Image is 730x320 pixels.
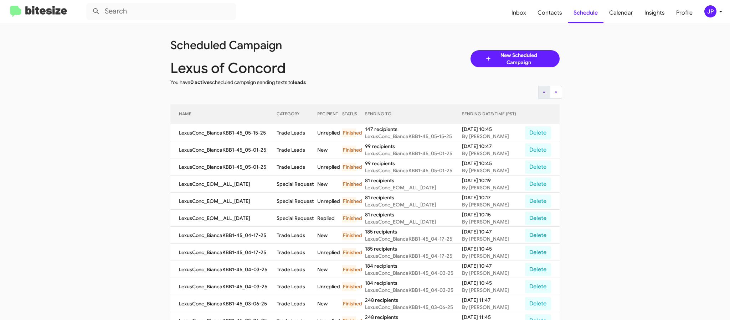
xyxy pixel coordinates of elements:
[506,2,532,23] a: Inbox
[342,128,356,137] div: Finished
[365,143,462,150] div: 99 recipients
[170,124,277,141] td: LexusConc_BiancaKBB1-45_05-15-25
[462,262,521,269] div: [DATE] 10:47
[317,244,342,261] td: Unreplied
[293,79,306,85] span: leads
[365,104,462,124] th: SENDING TO
[525,246,551,259] button: Delete
[170,261,277,278] td: LexusConc_BiancaKBB1-45_04-03-25
[342,248,356,257] div: Finished
[365,150,462,157] div: LexusConc_BiancaKBB1-45_05-01-25
[317,158,342,175] td: Unreplied
[365,160,462,167] div: 99 recipients
[277,210,317,227] td: Special Request
[525,194,551,208] button: Delete
[317,193,342,210] td: Unreplied
[555,89,557,95] span: »
[543,89,546,95] span: «
[277,104,317,124] th: CATEGORY
[462,167,521,174] div: By [PERSON_NAME]
[277,124,317,141] td: Trade Leads
[277,175,317,193] td: Special Request
[342,231,356,240] div: Finished
[190,79,210,85] span: 0 active
[462,269,521,277] div: By [PERSON_NAME]
[462,150,521,157] div: By [PERSON_NAME]
[342,104,365,124] th: STATUS
[462,279,521,287] div: [DATE] 10:45
[462,297,521,304] div: [DATE] 11:47
[538,86,550,99] button: Previous
[532,2,568,23] a: Contacts
[170,141,277,158] td: LexusConc_BiancaKBB1-45_05-01-25
[365,211,462,218] div: 81 recipients
[365,304,462,311] div: LexusConc_BiancaKBB1-45_03-06-25
[170,104,277,124] th: NAME
[639,2,670,23] a: Insights
[317,124,342,141] td: Unreplied
[317,295,342,312] td: New
[462,201,521,208] div: By [PERSON_NAME]
[317,104,342,124] th: RECIPIENT
[317,210,342,227] td: Replied
[277,158,317,175] td: Trade Leads
[525,263,551,276] button: Delete
[317,278,342,295] td: Unreplied
[165,42,370,49] div: Scheduled Campaign
[277,227,317,244] td: Trade Leads
[525,177,551,191] button: Delete
[525,126,551,140] button: Delete
[277,295,317,312] td: Trade Leads
[277,141,317,158] td: Trade Leads
[462,184,521,191] div: By [PERSON_NAME]
[525,160,551,174] button: Delete
[670,2,698,23] a: Profile
[525,280,551,293] button: Delete
[365,287,462,294] div: LexusConc_BiancaKBB1-45_04-03-25
[277,261,317,278] td: Trade Leads
[365,201,462,208] div: LexusConc_EOM__ALL_[DATE]
[365,177,462,184] div: 81 recipients
[365,167,462,174] div: LexusConc_BiancaKBB1-45_05-01-25
[462,160,521,167] div: [DATE] 10:45
[342,282,356,291] div: Finished
[277,244,317,261] td: Trade Leads
[365,262,462,269] div: 184 recipients
[170,210,277,227] td: LexusConc_EOM__ALL_[DATE]
[170,158,277,175] td: LexusConc_BiancaKBB1-45_05-01-25
[462,133,521,140] div: By [PERSON_NAME]
[462,287,521,294] div: By [PERSON_NAME]
[365,297,462,304] div: 248 recipients
[525,297,551,310] button: Delete
[342,163,356,171] div: Finished
[704,5,716,17] div: JP
[317,261,342,278] td: New
[342,214,356,222] div: Finished
[170,244,277,261] td: LexusConc_BiancaKBB1-45_04-17-25
[462,228,521,235] div: [DATE] 10:47
[170,227,277,244] td: LexusConc_BiancaKBB1-45_04-17-25
[342,146,356,154] div: Finished
[165,64,370,72] div: Lexus of Concord
[550,86,562,99] button: Next
[462,211,521,218] div: [DATE] 10:15
[342,197,356,205] div: Finished
[471,50,560,67] a: New Scheduled Campaign
[492,52,545,66] span: New Scheduled Campaign
[462,235,521,242] div: By [PERSON_NAME]
[317,227,342,244] td: New
[365,218,462,225] div: LexusConc_EOM__ALL_[DATE]
[342,265,356,274] div: Finished
[170,295,277,312] td: LexusConc_BiancaKBB1-45_03-06-25
[342,180,356,188] div: Finished
[365,184,462,191] div: LexusConc_EOM__ALL_[DATE]
[462,245,521,252] div: [DATE] 10:45
[462,104,521,124] th: SENDING DATE/TIME (PST)
[86,3,236,20] input: Search
[525,229,551,242] button: Delete
[365,279,462,287] div: 184 recipients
